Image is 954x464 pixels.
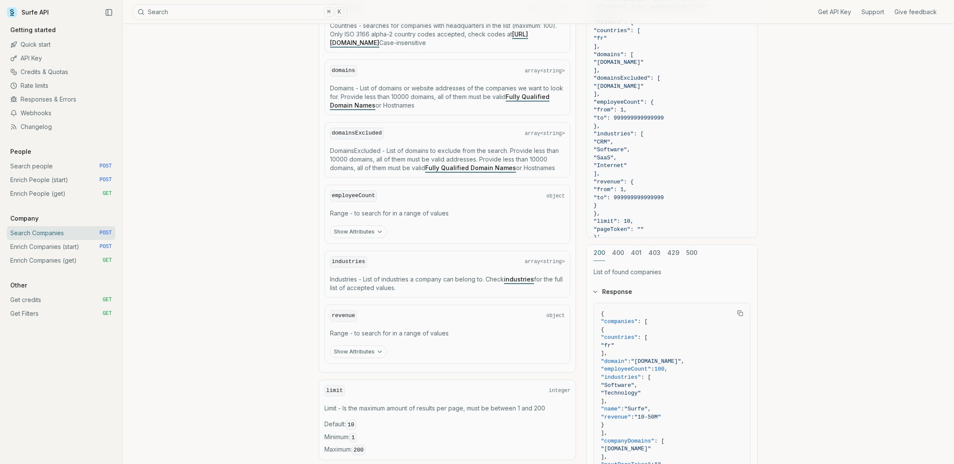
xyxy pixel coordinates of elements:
[525,258,565,265] span: array<string>
[330,84,565,110] p: Domains - List of domains or website addresses of the companies we want to look for. Provide less...
[594,245,605,261] button: 200
[350,433,357,443] code: 1
[330,128,384,139] code: domainsExcluded
[601,326,604,332] span: {
[546,312,565,319] span: object
[330,345,387,358] button: Show Attributes
[631,413,634,420] span: :
[601,358,627,364] span: "domain"
[631,245,642,261] button: 401
[7,226,115,240] a: Search Companies POST
[99,230,112,236] span: POST
[7,51,115,65] a: API Key
[594,194,664,201] span: "to": 999999999999999
[601,437,654,444] span: "companyDomains"
[546,193,565,200] span: object
[594,35,607,42] span: "fr"
[601,446,651,452] span: "[DOMAIN_NAME]"
[549,387,570,394] span: integer
[7,93,115,106] a: Responses & Errors
[681,358,684,364] span: ,
[7,38,115,51] a: Quick start
[686,245,697,261] button: 500
[324,433,570,442] span: Minimum :
[601,453,608,460] span: ],
[7,106,115,120] a: Webhooks
[99,177,112,183] span: POST
[861,8,884,16] a: Support
[594,51,634,57] span: "domains": [
[7,307,115,320] a: Get Filters GET
[594,210,600,216] span: },
[601,413,631,420] span: "revenue"
[594,162,627,169] span: "Internet"
[330,310,357,322] code: revenue
[594,75,660,81] span: "domainsExcluded": [
[601,398,608,404] span: ],
[330,225,387,238] button: Show Attributes
[330,209,565,218] p: Range - to search for in a range of values
[601,334,638,341] span: "countries"
[7,26,59,34] p: Getting started
[818,8,851,16] a: Get API Key
[330,147,565,172] p: DomainsExcluded - List of domains to exclude from the search. Provide less than 10000 domains, al...
[7,159,115,173] a: Search people POST
[651,366,654,372] span: :
[634,382,638,388] span: ,
[7,173,115,187] a: Enrich People (start) POST
[648,406,651,412] span: ,
[7,293,115,307] a: Get credits GET
[601,430,608,436] span: ],
[601,382,634,388] span: "Software"
[7,147,35,156] p: People
[102,6,115,19] button: Collapse Sidebar
[7,254,115,267] a: Enrich Companies (get) GET
[594,67,600,73] span: ],
[601,350,608,356] span: ],
[330,21,565,47] p: Countries - searches for companies with headquarters in the list (maximum: 100). Only ISO 3166 al...
[346,420,356,430] code: 10
[594,138,614,145] span: "CRM",
[894,8,937,16] a: Give feedback
[102,296,112,303] span: GET
[594,115,664,121] span: "to": 999999999999999
[335,7,344,17] kbd: K
[102,257,112,264] span: GET
[594,27,640,33] span: "countries": [
[525,68,565,75] span: array<string>
[7,281,30,290] p: Other
[594,218,634,225] span: "limit": 10,
[99,163,112,170] span: POST
[654,366,664,372] span: 100
[641,374,651,380] span: : [
[734,306,747,319] button: Copy Text
[7,120,115,134] a: Changelog
[425,164,516,171] a: Fully Qualified Domain Names
[627,358,631,364] span: :
[654,437,664,444] span: : [
[594,154,617,161] span: "SaaS",
[594,131,644,137] span: "industries": [
[525,130,565,137] span: array<string>
[594,234,600,240] span: }'
[330,275,565,292] p: Industries - List of industries a company can belong to. Check for the full list of accepted values.
[634,413,661,420] span: "10-50M"
[601,374,641,380] span: "industries"
[330,329,565,338] p: Range - to search for in a range of values
[594,43,600,50] span: ],
[7,187,115,201] a: Enrich People (get) GET
[324,385,345,397] code: limit
[631,358,681,364] span: "[DOMAIN_NAME]"
[7,79,115,93] a: Rate limits
[612,245,624,261] button: 400
[594,147,630,153] span: "Software",
[648,245,660,261] button: 403
[594,59,644,66] span: "[DOMAIN_NAME]"
[133,4,347,20] button: Search⌘K
[667,245,679,261] button: 429
[330,256,367,268] code: industries
[594,202,597,209] span: }
[624,406,648,412] span: "Surfe"
[330,65,357,77] code: domains
[594,91,600,97] span: ],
